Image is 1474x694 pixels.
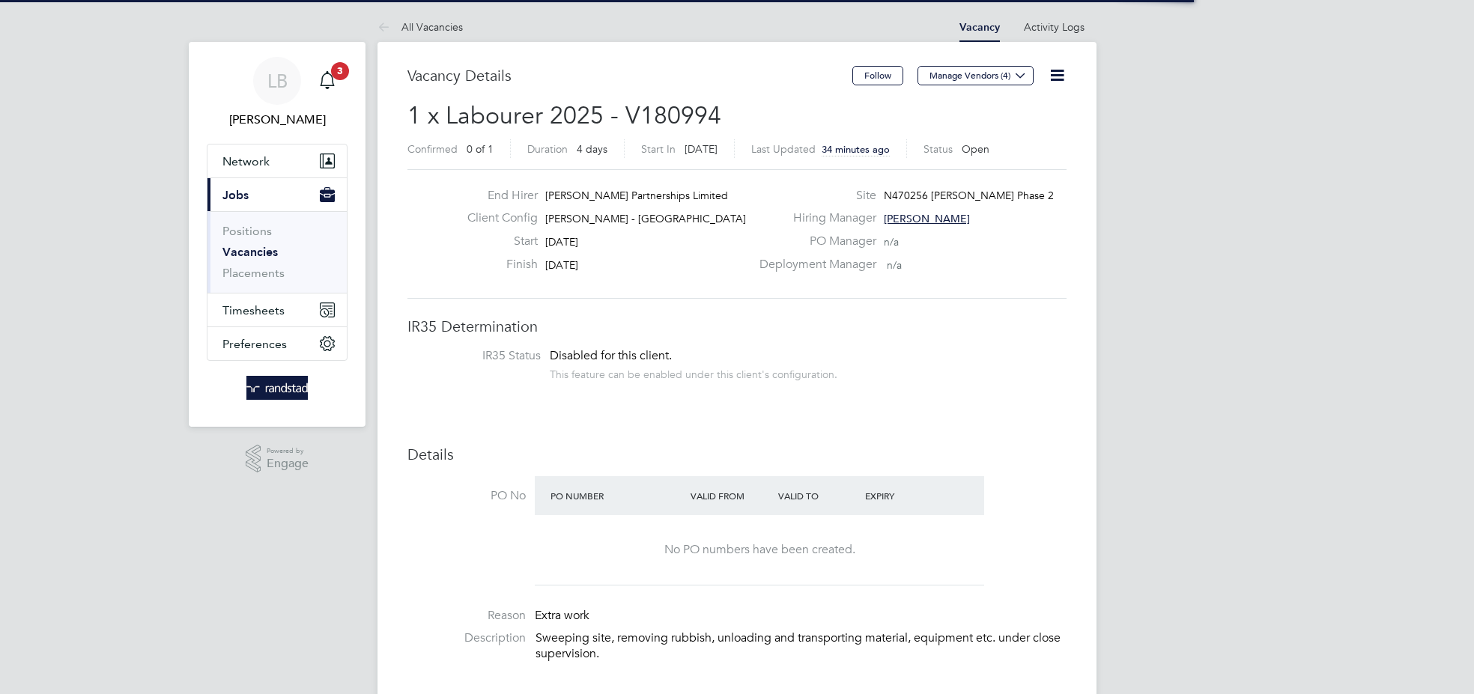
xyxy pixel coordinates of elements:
span: Powered by [267,445,309,457]
button: Manage Vendors (4) [918,66,1034,85]
a: All Vacancies [377,20,463,34]
span: [PERSON_NAME] [884,212,970,225]
span: [PERSON_NAME] Partnerships Limited [545,189,728,202]
h3: IR35 Determination [407,317,1067,336]
span: 3 [331,62,349,80]
a: LB[PERSON_NAME] [207,57,348,129]
a: Powered byEngage [246,445,309,473]
button: Network [207,144,347,177]
div: Jobs [207,211,347,293]
button: Timesheets [207,293,347,326]
label: Confirmed [407,142,458,156]
img: randstad-logo-retina.png [246,376,309,400]
span: Engage [267,457,309,470]
span: Timesheets [222,303,285,317]
div: No PO numbers have been created. [550,542,969,558]
a: Placements [222,266,285,280]
span: 0 of 1 [467,142,494,156]
nav: Main navigation [189,42,366,427]
span: Louis Barnfield [207,111,348,129]
button: Jobs [207,178,347,211]
label: Reason [407,608,526,624]
label: Deployment Manager [750,257,876,273]
button: Preferences [207,327,347,360]
div: This feature can be enabled under this client's configuration. [550,364,837,381]
span: 4 days [577,142,607,156]
span: Extra work [535,608,589,623]
span: LB [267,71,288,91]
label: PO No [407,488,526,504]
label: Start In [641,142,676,156]
a: Activity Logs [1024,20,1085,34]
span: Jobs [222,188,249,202]
label: Site [750,188,876,204]
div: Valid To [774,482,862,509]
div: Valid From [687,482,774,509]
p: Sweeping site, removing rubbish, unloading and transporting material, equipment etc. under close ... [536,630,1067,662]
span: [PERSON_NAME] - [GEOGRAPHIC_DATA] [545,212,746,225]
label: Client Config [455,210,538,226]
span: Preferences [222,337,287,351]
span: Network [222,154,270,168]
span: 1 x Labourer 2025 - V180994 [407,101,721,130]
a: Positions [222,224,272,238]
span: N470256 [PERSON_NAME] Phase 2 [884,189,1054,202]
h3: Details [407,445,1067,464]
span: [DATE] [685,142,718,156]
label: Status [923,142,953,156]
a: Vacancy [959,21,1000,34]
label: Hiring Manager [750,210,876,226]
button: Follow [852,66,903,85]
a: Go to home page [207,376,348,400]
label: PO Manager [750,234,876,249]
span: 34 minutes ago [822,143,890,156]
label: Finish [455,257,538,273]
label: Last Updated [751,142,816,156]
span: n/a [887,258,902,272]
label: Duration [527,142,568,156]
a: 3 [312,57,342,105]
label: IR35 Status [422,348,541,364]
div: PO Number [547,482,687,509]
span: n/a [884,235,899,249]
label: Start [455,234,538,249]
h3: Vacancy Details [407,66,852,85]
div: Expiry [861,482,949,509]
label: Description [407,630,526,646]
span: Open [962,142,989,156]
span: Disabled for this client. [550,348,672,363]
span: [DATE] [545,235,578,249]
span: [DATE] [545,258,578,272]
a: Vacancies [222,245,278,259]
label: End Hirer [455,188,538,204]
